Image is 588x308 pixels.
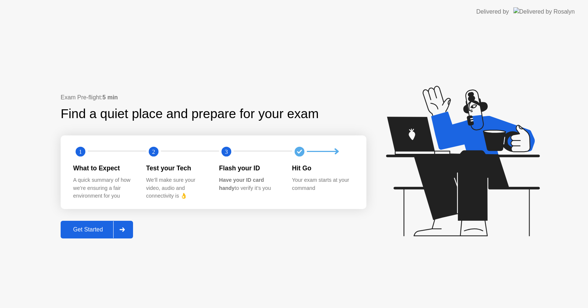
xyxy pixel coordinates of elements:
[476,7,509,16] div: Delivered by
[219,177,264,191] b: Have your ID card handy
[73,163,135,173] div: What to Expect
[103,94,118,100] b: 5 min
[61,221,133,238] button: Get Started
[225,148,228,155] text: 3
[292,176,354,192] div: Your exam starts at your command
[152,148,155,155] text: 2
[73,176,135,200] div: A quick summary of how we’re ensuring a fair environment for you
[513,7,575,16] img: Delivered by Rosalyn
[219,176,280,192] div: to verify it’s you
[292,163,354,173] div: Hit Go
[146,163,208,173] div: Test your Tech
[146,176,208,200] div: We’ll make sure your video, audio and connectivity is 👌
[61,93,366,102] div: Exam Pre-flight:
[63,226,113,233] div: Get Started
[219,163,280,173] div: Flash your ID
[79,148,82,155] text: 1
[61,104,320,124] div: Find a quiet place and prepare for your exam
